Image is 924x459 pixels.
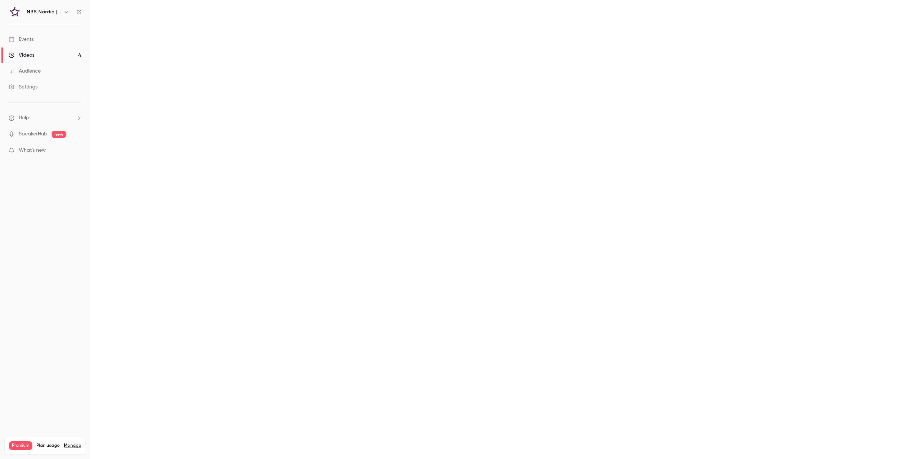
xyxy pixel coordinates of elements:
[9,441,32,450] span: Premium
[9,114,82,122] li: help-dropdown-opener
[52,131,66,138] span: new
[9,6,21,18] img: NBS Nordic | Powered by Hubexo
[9,83,38,91] div: Settings
[27,8,61,16] h6: NBS Nordic | Powered by Hubexo
[9,52,34,59] div: Videos
[9,36,34,43] div: Events
[19,147,46,154] span: What's new
[73,147,82,154] iframe: Noticeable Trigger
[9,68,41,75] div: Audience
[64,443,81,449] a: Manage
[19,114,29,122] span: Help
[36,443,60,449] span: Plan usage
[19,130,47,138] a: SpeakerHub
